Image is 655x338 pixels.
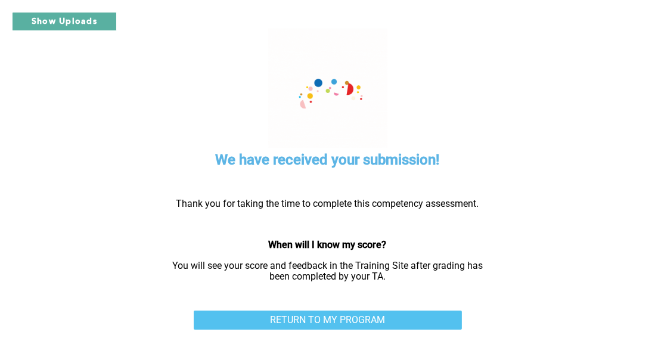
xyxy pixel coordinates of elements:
[194,311,462,330] a: RETURN TO MY PROGRAM
[268,29,387,148] img: celebration.7678411f.gif
[12,12,117,31] button: Show Uploads
[164,199,492,209] p: Thank you for taking the time to complete this competency assessment.
[164,261,492,283] p: You will see your score and feedback in the Training Site after grading has been completed by you...
[269,239,387,250] strong: When will I know my score?
[216,150,440,170] h5: We have received your submission!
